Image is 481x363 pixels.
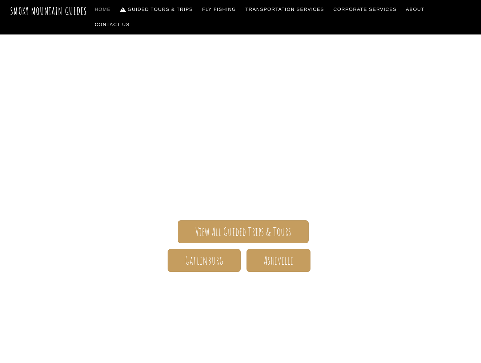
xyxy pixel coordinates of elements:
a: Transportation Services [242,2,327,17]
a: Asheville [246,249,310,272]
span: View All Guided Trips & Tours [195,228,292,236]
a: Corporate Services [330,2,400,17]
span: Asheville [264,257,293,264]
span: Gatlinburg [185,257,224,264]
span: Smoky Mountain Guides [30,106,452,143]
a: Gatlinburg [168,249,240,272]
a: Smoky Mountain Guides [10,5,87,17]
a: Contact Us [92,17,133,32]
a: Fly Fishing [199,2,239,17]
span: The ONLY one-stop, full Service Guide Company for the Gatlinburg and [GEOGRAPHIC_DATA] side of th... [30,143,452,199]
a: Home [92,2,114,17]
a: View All Guided Trips & Tours [178,220,308,243]
a: Guided Tours & Trips [117,2,196,17]
h1: Your adventure starts here. [30,284,452,301]
a: About [403,2,428,17]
